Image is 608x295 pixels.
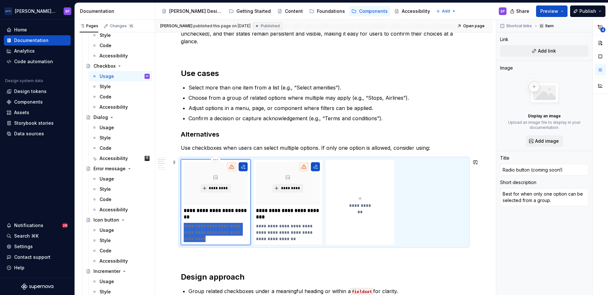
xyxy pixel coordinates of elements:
[4,107,71,118] a: Assets
[226,6,273,16] a: Getting Started
[538,48,556,54] span: Add link
[159,6,225,16] a: [PERSON_NAME] Design
[100,248,111,254] div: Code
[4,220,71,231] button: Notifications26
[93,165,126,172] div: Error message
[89,153,152,164] a: AccessibilityTeunis Vorsteveld
[5,78,43,83] div: Design system data
[540,8,558,14] span: Preview
[189,94,467,102] p: Choose from a group of related options where multiple may apply (e.g., “Stops, Airlines”).
[4,252,71,262] button: Contact support
[189,104,467,112] p: Adjust options in a menu, page, or component where filters can be applied.
[189,287,467,295] p: Group related checkboxes under a meaningful heading or within a for clarity.
[526,135,563,147] button: Add image
[100,94,111,100] div: Code
[261,23,280,29] span: Published
[89,92,152,102] a: Code
[600,27,605,32] span: 4
[4,263,71,273] button: Help
[83,164,152,174] a: Error message
[442,9,450,14] span: Add
[89,205,152,215] a: Accessibility
[506,23,532,29] span: Shortcut links
[89,133,152,143] a: Style
[89,81,152,92] a: Style
[89,194,152,205] a: Code
[4,241,71,252] a: Settings
[189,84,467,91] p: Select more than one item from a list (e.g., “Select amenities”).
[317,8,345,14] div: Foundations
[89,225,152,235] a: Usage
[14,27,27,33] div: Home
[507,5,533,17] button: Share
[570,5,605,17] button: Publish
[89,174,152,184] a: Usage
[100,135,111,141] div: Style
[15,8,56,14] div: [PERSON_NAME] Airlines
[93,217,119,223] div: Icon button
[93,114,108,121] div: Dialog
[275,6,305,16] a: Content
[83,112,152,122] a: Dialog
[236,8,271,14] div: Getting Started
[4,86,71,97] a: Design tokens
[83,61,152,71] a: Checkbox
[500,164,588,175] input: Add title
[100,237,111,244] div: Style
[535,138,559,144] span: Add image
[100,145,111,151] div: Code
[498,21,535,30] button: Shortcut links
[89,143,152,153] a: Code
[4,231,71,241] button: Search ⌘K
[500,45,588,57] button: Add link
[80,23,98,29] div: Pages
[14,58,53,65] div: Code automation
[100,206,128,213] div: Accessibility
[100,196,111,203] div: Code
[181,144,467,152] p: Use checkboxes when users can select multiple options. If only one option is allowed, consider us...
[516,8,529,14] span: Share
[181,130,467,139] h3: Alternatives
[100,258,128,264] div: Accessibility
[100,155,128,162] div: Accessibility
[4,129,71,139] a: Data sources
[434,7,458,16] button: Add
[4,46,71,56] a: Analytics
[4,118,71,128] a: Storybook stories
[4,35,71,46] a: Documentation
[83,215,152,225] a: Icon button
[14,265,24,271] div: Help
[145,73,149,80] div: SP
[100,73,114,80] div: Usage
[307,6,348,16] a: Foundations
[463,23,485,29] span: Open page
[110,23,134,29] div: Changes
[193,23,251,29] div: published this page on [DATE]
[169,8,222,14] div: [PERSON_NAME] Design
[14,120,54,126] div: Storybook stories
[359,8,388,14] div: Components
[89,30,152,40] a: Style
[21,283,53,290] a: Supernova Logo
[4,25,71,35] a: Home
[579,8,596,14] span: Publish
[500,65,513,71] div: Image
[65,9,70,14] div: SP
[500,155,509,161] div: Title
[93,268,120,274] div: Incrementer
[14,254,50,260] div: Contact support
[181,272,467,282] h2: Design approach
[349,6,390,16] a: Components
[500,9,505,14] div: SP
[89,184,152,194] a: Style
[89,102,152,112] a: Accessibility
[100,176,114,182] div: Usage
[160,23,192,29] span: [PERSON_NAME]
[100,186,111,192] div: Style
[89,122,152,133] a: Usage
[14,48,35,54] div: Analytics
[500,120,588,130] p: Upload an image file to display in your documentation.
[89,276,152,287] a: Usage
[89,246,152,256] a: Code
[145,156,150,161] img: Teunis Vorsteveld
